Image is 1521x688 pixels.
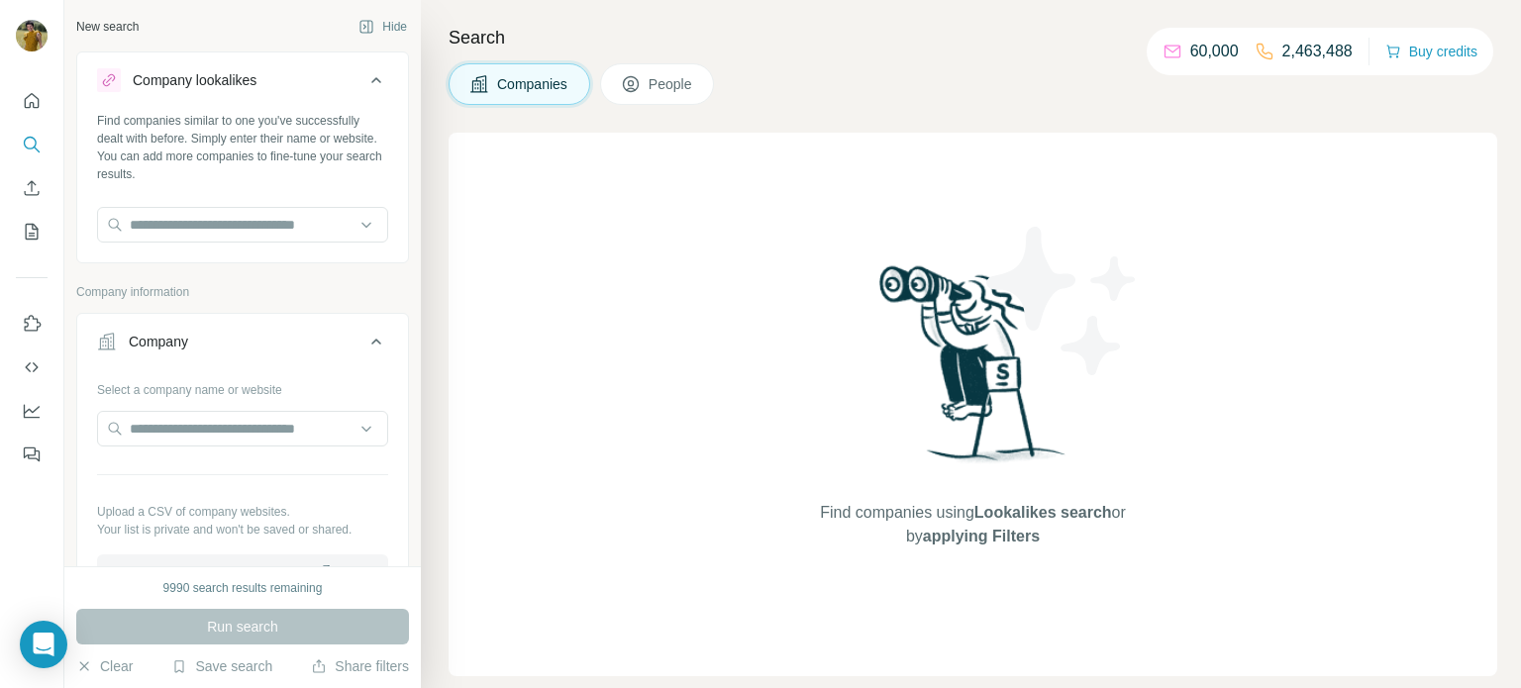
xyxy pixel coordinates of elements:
img: Avatar [16,20,48,51]
button: Dashboard [16,393,48,429]
button: Buy credits [1385,38,1477,65]
span: Companies [497,74,569,94]
button: Use Surfe on LinkedIn [16,306,48,342]
div: Company [129,332,188,351]
button: Search [16,127,48,162]
button: Upload a list of companies [97,554,388,590]
button: Company lookalikes [77,56,408,112]
div: New search [76,18,139,36]
img: Surfe Illustration - Woman searching with binoculars [870,260,1076,481]
button: My lists [16,214,48,249]
div: Select a company name or website [97,373,388,399]
div: Open Intercom Messenger [20,621,67,668]
span: People [649,74,694,94]
button: Share filters [311,656,409,676]
span: applying Filters [923,528,1040,544]
span: Find companies using or by [814,501,1131,548]
button: Enrich CSV [16,170,48,206]
span: Lookalikes search [974,504,1112,521]
p: Your list is private and won't be saved or shared. [97,521,388,539]
button: Company [77,318,408,373]
button: Save search [171,656,272,676]
p: Upload a CSV of company websites. [97,503,388,521]
button: Feedback [16,437,48,472]
button: Hide [345,12,421,42]
button: Clear [76,656,133,676]
div: Company lookalikes [133,70,256,90]
p: Company information [76,283,409,301]
button: Use Surfe API [16,349,48,385]
p: 2,463,488 [1282,40,1353,63]
p: 60,000 [1190,40,1239,63]
button: Quick start [16,83,48,119]
img: Surfe Illustration - Stars [973,212,1152,390]
div: 9990 search results remaining [163,579,323,597]
h4: Search [449,24,1497,51]
div: Find companies similar to one you've successfully dealt with before. Simply enter their name or w... [97,112,388,183]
